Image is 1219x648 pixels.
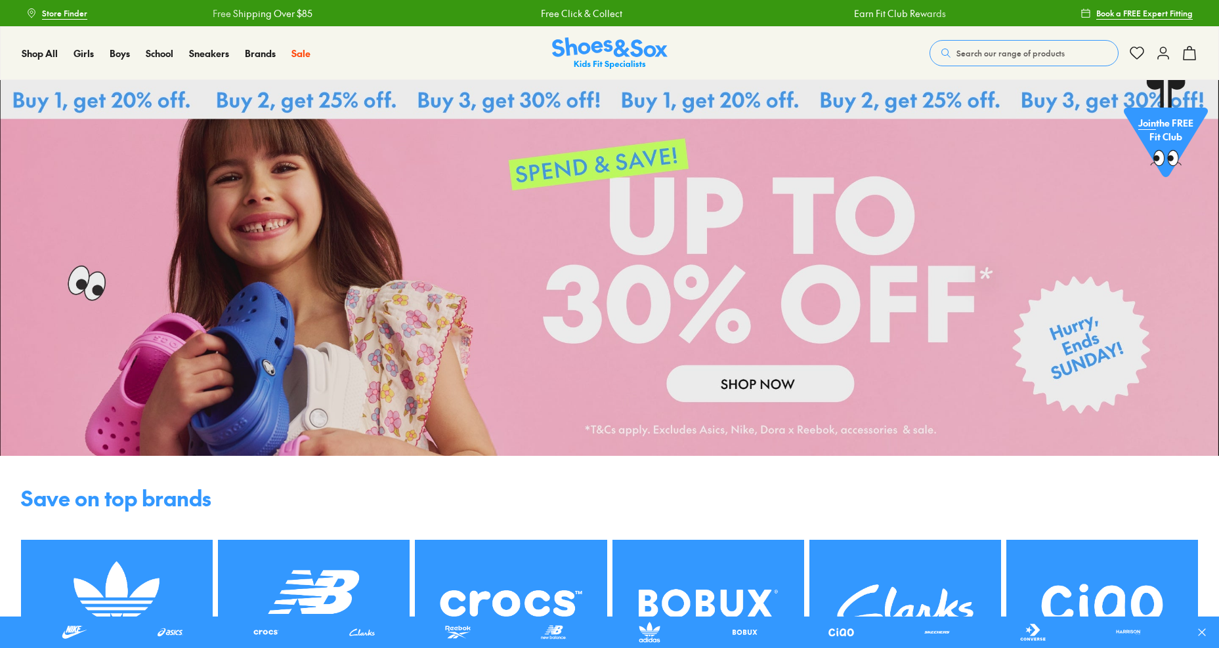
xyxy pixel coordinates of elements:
[956,47,1065,59] span: Search our range of products
[834,7,926,20] a: Earn Fit Club Rewards
[189,47,229,60] a: Sneakers
[291,47,310,60] a: Sale
[930,40,1119,66] button: Search our range of products
[1124,79,1208,184] a: Jointhe FREE Fit Club
[1080,1,1193,25] a: Book a FREE Expert Fitting
[1124,107,1208,155] p: the FREE Fit Club
[1138,117,1156,131] span: Join
[192,7,291,20] a: Free Shipping Over $85
[74,47,94,60] a: Girls
[22,47,58,60] a: Shop All
[552,37,668,70] img: SNS_Logo_Responsive.svg
[26,1,87,25] a: Store Finder
[110,47,130,60] a: Boys
[245,47,276,60] a: Brands
[42,7,87,19] span: Store Finder
[146,47,173,60] a: School
[520,7,601,20] a: Free Click & Collect
[1096,7,1193,19] span: Book a FREE Expert Fitting
[552,37,668,70] a: Shoes & Sox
